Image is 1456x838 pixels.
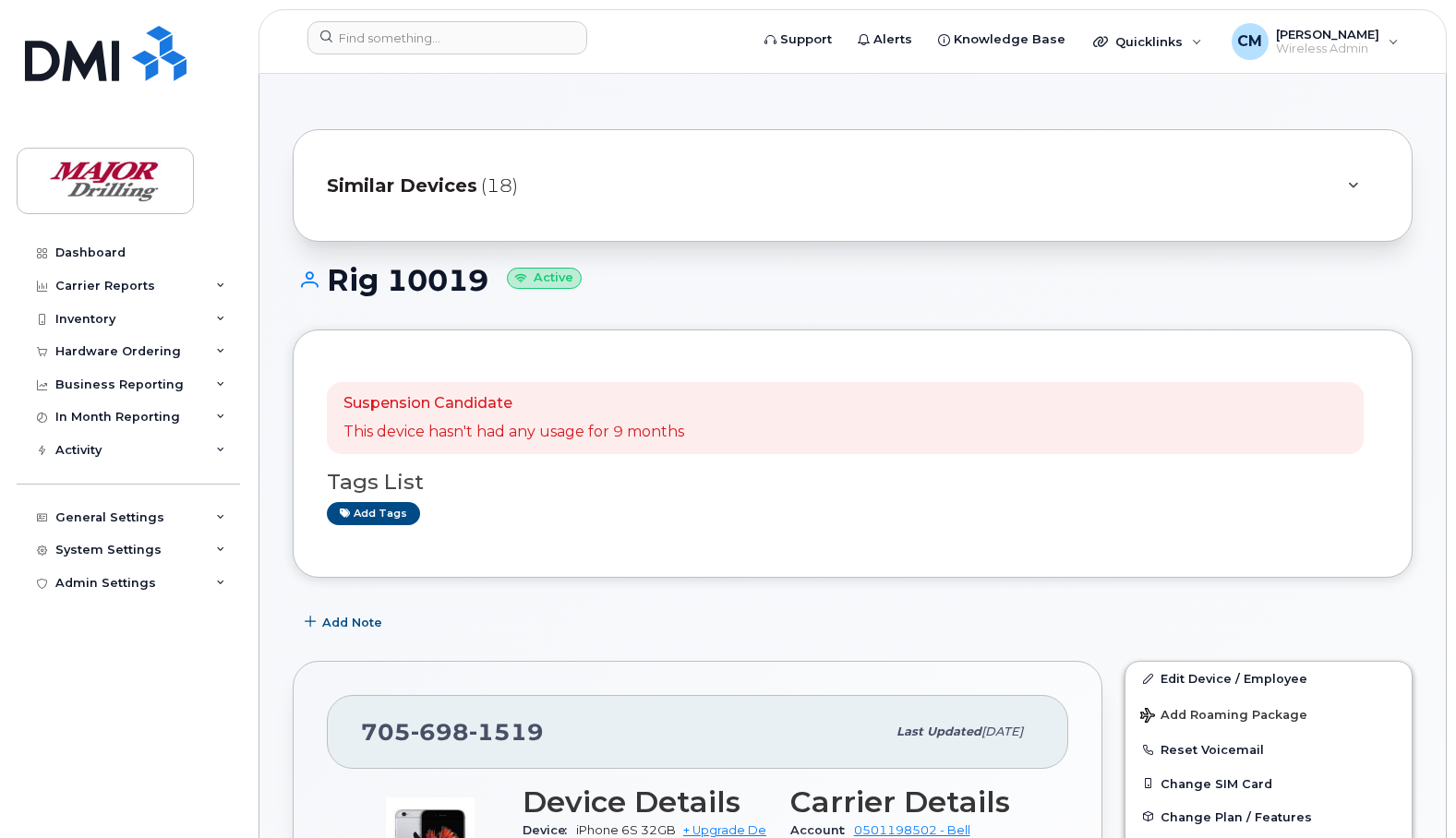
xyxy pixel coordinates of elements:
[1125,767,1412,800] button: Change SIM Card
[411,718,469,746] span: 698
[790,823,854,837] span: Account
[896,724,981,738] span: Last updated
[481,173,518,199] span: (18)
[327,502,420,525] a: Add tags
[1125,662,1412,695] a: Edit Device / Employee
[981,724,1023,738] span: [DATE]
[361,718,544,746] span: 705
[293,605,398,639] button: Add Note
[523,823,576,837] span: Device
[507,268,582,289] small: Active
[1125,695,1412,733] button: Add Roaming Package
[1125,800,1412,833] button: Change Plan / Features
[1125,733,1412,766] button: Reset Voicemail
[1140,708,1307,725] span: Add Roaming Package
[343,422,684,443] p: This device hasn't had any usage for 9 months
[327,173,477,199] span: Similar Devices
[790,785,1036,819] h3: Carrier Details
[576,823,676,837] span: iPhone 6S 32GB
[327,471,1378,494] h3: Tags List
[343,393,684,414] p: Suspension Candidate
[293,264,1413,296] h1: Rig 10019
[1161,809,1312,823] span: Change Plan / Features
[322,614,382,631] span: Add Note
[523,785,768,819] h3: Device Details
[469,718,544,746] span: 1519
[854,823,970,837] a: 0501198502 - Bell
